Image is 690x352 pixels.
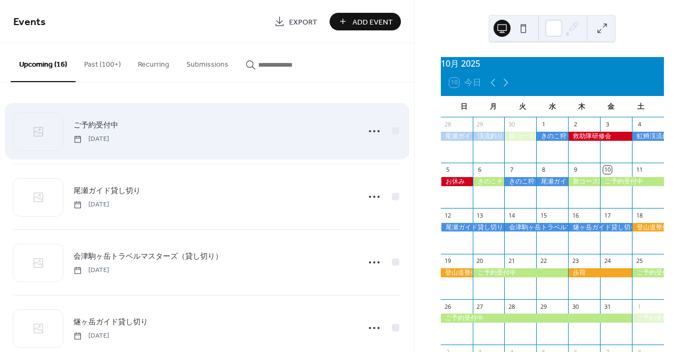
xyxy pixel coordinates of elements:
div: ご予約受付中 [473,268,569,277]
div: 16 [571,211,579,219]
div: 10月 2025 [441,57,664,70]
span: 会津駒ヶ岳トラベルマスターズ（貸し切り） [73,251,223,262]
div: 25 [635,257,643,265]
div: 7 [507,166,515,174]
div: 31 [603,302,611,310]
div: 17 [603,211,611,219]
div: 6 [476,166,484,174]
div: 2 [571,121,579,129]
div: 29 [476,121,484,129]
span: ご予約受付中 [73,120,118,131]
div: 尾瀬ガイド貸し切り [536,177,568,186]
div: 30 [571,302,579,310]
div: 5 [444,166,452,174]
div: ご予約受付中 [600,177,664,186]
div: きのこ狩りツアー開催決定（リピーター様限定、残り１席） [536,132,568,141]
div: 4 [635,121,643,129]
div: 23 [571,257,579,265]
div: 13 [476,211,484,219]
div: 1 [635,302,643,310]
div: 土 [626,96,655,117]
a: Export [266,13,325,30]
div: 8 [539,166,547,174]
div: きのこ狩りツアー開催決定（空きあり） [504,177,536,186]
div: 24 [603,257,611,265]
div: 尾瀬ガイド貸し切り [441,223,505,232]
div: 11 [635,166,643,174]
div: 19 [444,257,452,265]
div: 22 [539,257,547,265]
button: Add Event [330,13,401,30]
div: 火 [508,96,537,117]
div: 月 [479,96,508,117]
button: Upcoming (16) [11,43,76,82]
span: [DATE] [73,266,109,275]
span: [DATE] [73,200,109,210]
div: 30 [507,121,515,129]
div: 虹鱒渓流釣りツアー開催決定（空き有り） [632,132,664,141]
button: Recurring [129,43,178,81]
div: 15 [539,211,547,219]
div: 26 [444,302,452,310]
div: 新コース開拓 [504,132,536,141]
div: 会津駒ヶ岳トラベルマスターズ（貸し切り） [504,223,568,232]
span: [DATE] [73,331,109,341]
div: 登山道整備 [632,223,664,232]
div: 28 [507,302,515,310]
span: Export [289,17,317,28]
div: 10 [603,166,611,174]
span: 尾瀬ガイド貸し切り [73,186,141,197]
span: 燧ヶ岳ガイド貸し切り [73,317,148,328]
div: 27 [476,302,484,310]
div: ご予約受付中 [441,314,632,323]
div: ご予約受付中 [632,314,664,323]
div: 1 [539,121,547,129]
div: 金 [596,96,626,117]
button: Past (100+) [76,43,129,81]
div: 木 [567,96,596,117]
div: 12 [444,211,452,219]
div: 21 [507,257,515,265]
div: 水 [538,96,567,117]
div: 燧ヶ岳ガイド貸し切り [568,223,632,232]
a: 燧ヶ岳ガイド貸し切り [73,316,148,328]
div: 救助隊研修会 [568,132,632,141]
div: きのこチェック [473,177,505,186]
div: 28 [444,121,452,129]
div: ご予約受付中 [632,268,664,277]
div: 尾瀬ガイド貸し切り [441,132,473,141]
span: Events [13,12,46,33]
div: 日 [449,96,479,117]
div: 登山道整備 [441,268,473,277]
div: 9 [571,166,579,174]
a: 尾瀬ガイド貸し切り [73,185,141,197]
button: Submissions [178,43,237,81]
div: 3 [603,121,611,129]
div: 18 [635,211,643,219]
div: 渓流釣りツアー開催決定（残り1席、福島県予定） [473,132,505,141]
div: お休み [441,177,473,186]
span: Add Event [352,17,393,28]
span: [DATE] [73,134,109,144]
div: 歩荷 [568,268,632,277]
a: ご予約受付中 [73,119,118,131]
div: 14 [507,211,515,219]
a: 会津駒ヶ岳トラベルマスターズ（貸し切り） [73,250,223,262]
div: 新コース開拓 [568,177,600,186]
div: 20 [476,257,484,265]
div: 29 [539,302,547,310]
